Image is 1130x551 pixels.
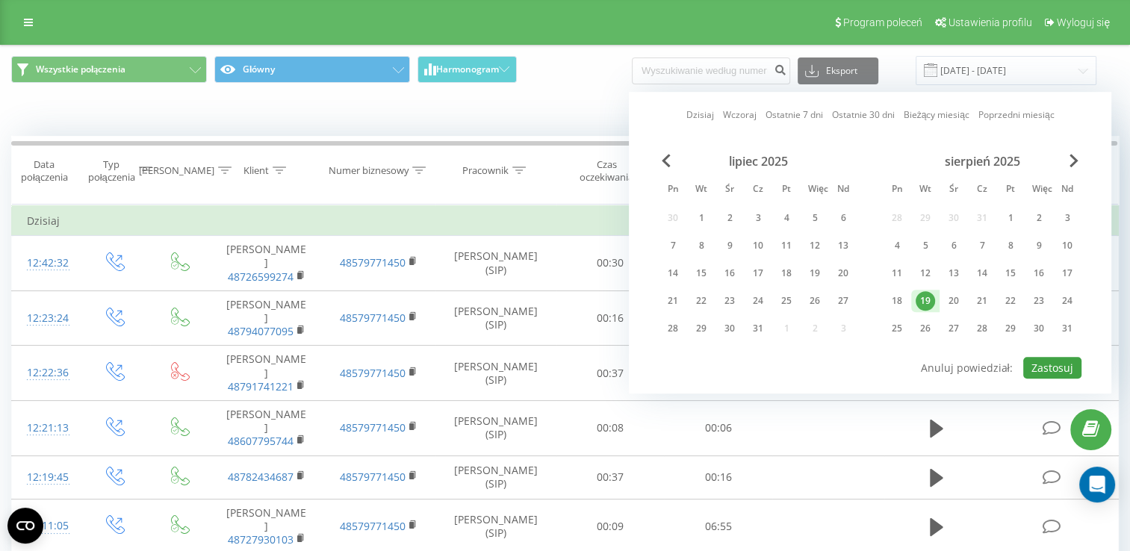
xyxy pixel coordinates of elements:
[744,317,772,340] div: CZW 31 lip 2025
[340,420,406,435] a: 48579771450
[556,400,665,455] td: 00:08
[1025,234,1053,257] div: sob 9 sie 2025
[1058,319,1077,338] div: 31
[27,365,69,379] font: 12:22:36
[556,236,665,291] td: 00:30
[692,264,711,283] div: 15
[903,108,969,122] a: Bieżący miesiąc
[972,319,992,338] div: 28
[801,262,829,284] div: szloch 19 lip 2025
[692,319,711,338] div: 29
[832,179,854,202] abbr: niedziela
[829,262,857,284] div: NDZ 20 lip 2025
[27,518,69,532] font: 12:11:05
[1001,291,1020,311] div: 22
[12,158,77,184] div: Data połączenia
[436,64,499,75] span: Harmonogram
[435,455,556,499] td: [PERSON_NAME] (SIP)
[686,108,713,122] a: Dzisiaj
[663,264,683,283] div: 14
[715,207,744,229] div: śr 2 wargi 2025
[805,208,825,228] div: 5
[940,262,968,284] div: śr 13 sie 2025
[833,291,853,311] div: 27
[971,179,993,202] abbr: czwartek
[1025,207,1053,229] div: sob 2 sie 2025
[916,319,935,338] div: 26
[829,207,857,229] div: NDZ 6 lip 2025
[826,66,857,76] font: Eksport
[916,236,935,255] div: 5
[1053,207,1081,229] div: ndz 3 sie 2025
[944,319,963,338] div: 27
[831,108,894,122] a: Ostatnie 30 dni
[748,291,768,311] div: 24
[1025,262,1053,284] div: sob 16 sie 2025
[659,290,687,312] div: pon 21 lip 2025
[829,234,857,257] div: NDZ 13 lip 2025
[1053,290,1081,312] div: ndz 24 sie 2025
[805,236,825,255] div: 12
[659,262,687,284] div: pon 14 lip 2025
[328,164,409,177] div: Numer biznesowy
[662,154,671,167] span: Poprzedni miesiąc
[1001,264,1020,283] div: 15
[27,420,69,435] font: 12:21:13
[715,290,744,312] div: śr 23 warga 2025
[228,532,294,547] a: 48727930103
[911,290,940,312] div: WT 19 sie 2025
[798,57,878,84] button: Eksport
[662,179,684,202] abbr: poniedziałek
[1058,264,1077,283] div: 17
[772,290,801,312] div: pkt 25 lip 2025
[226,505,306,533] font: [PERSON_NAME]
[887,291,907,311] div: 18
[886,179,908,202] abbr: poniedziałek
[720,319,739,338] div: 30
[226,352,306,379] font: [PERSON_NAME]
[914,179,937,202] abbr: wtorek
[715,234,744,257] div: śr 9 lip 2025
[999,179,1022,202] abbr: piątek
[972,264,992,283] div: 14
[996,234,1025,257] div: pt 8 sie 2025
[1025,317,1053,340] div: sob 30 sie 2025
[11,56,207,83] button: Wszystkie połączenia
[777,236,796,255] div: 11
[556,455,665,499] td: 00:37
[1053,317,1081,340] div: NDZ 31 sie 2025
[765,108,822,122] a: Ostatnie 7 dni
[748,319,768,338] div: 31
[715,317,744,340] div: śr 30 lip 2025
[27,311,69,325] font: 12:23:24
[883,317,911,340] div: pon 25 sie 2025
[916,264,935,283] div: 12
[663,319,683,338] div: 28
[556,290,665,346] td: 00:16
[1058,208,1077,228] div: 3
[687,234,715,257] div: wt 8 warga 2025
[887,236,907,255] div: 4
[7,508,43,544] button: Otwórz widżet CMP
[833,264,853,283] div: 20
[1001,208,1020,228] div: 1
[748,236,768,255] div: 10
[663,236,683,255] div: 7
[772,207,801,229] div: pkt 4 warga 2025
[883,154,1081,169] div: sierpień 2025
[747,179,769,202] abbr: czwartek
[883,290,911,312] div: pon 18 sie 2025
[687,262,715,284] div: WT 15 LIP 2025
[843,16,922,28] span: Program poleceń
[228,379,294,393] a: 48791741221
[659,317,687,340] div: pon 28 lip 2025
[775,179,798,202] abbr: piątek
[1057,16,1110,28] span: Wyloguj się
[911,317,940,340] div: wt 26 sie 2025
[718,179,741,202] abbr: środa
[996,317,1025,340] div: pt 29 sie 2025
[801,290,829,312] div: sob 26 lip 2025
[692,208,711,228] div: 1
[88,158,135,184] div: Typ połączenia
[943,179,965,202] abbr: środa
